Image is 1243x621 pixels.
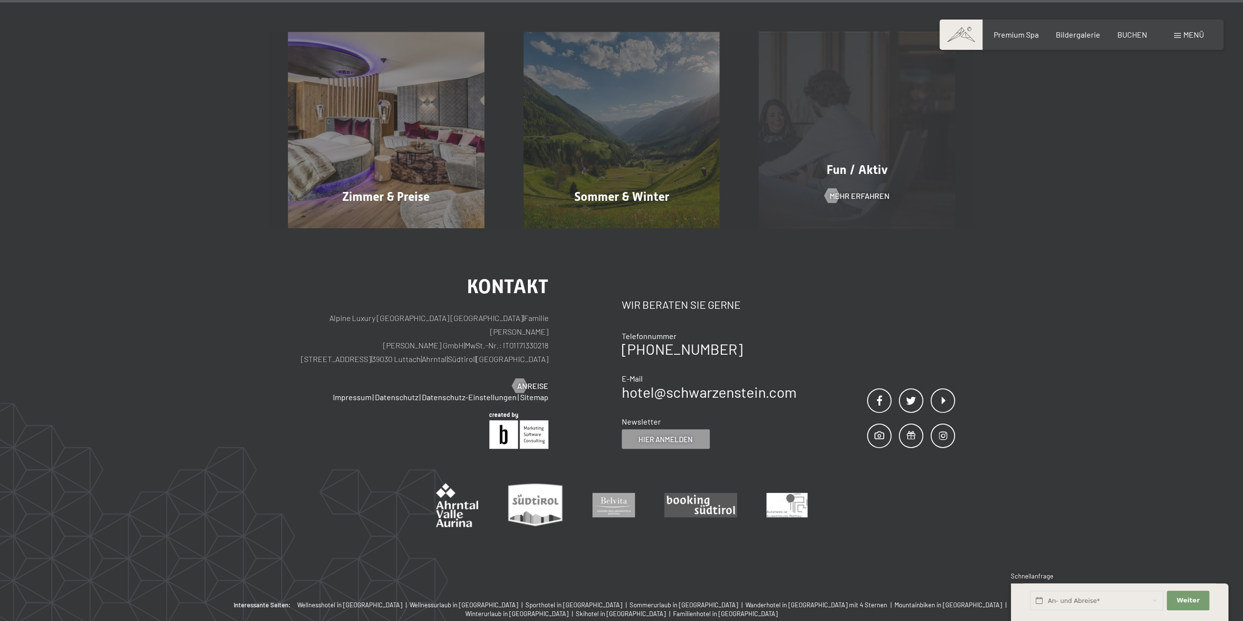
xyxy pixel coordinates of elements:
[739,32,975,229] a: Wellnesshotel Südtirol SCHWARZENSTEIN - Wellnessurlaub in den Alpen Fun / Aktiv Mehr erfahren
[297,600,410,609] a: Wellnesshotel in [GEOGRAPHIC_DATA] |
[829,191,890,201] span: Mehr erfahren
[622,417,661,426] span: Newsletter
[371,354,372,364] span: |
[622,331,676,341] span: Telefonnummer
[375,392,418,402] a: Datenschutz
[342,190,430,204] span: Zimmer & Preise
[422,392,517,402] a: Datenschutz-Einstellungen
[234,600,291,609] b: Interessante Seiten:
[288,311,548,366] p: Alpine Luxury [GEOGRAPHIC_DATA] [GEOGRAPHIC_DATA] Familie [PERSON_NAME] [PERSON_NAME] GmbH MwSt.-...
[404,601,410,609] span: |
[673,609,778,618] a: Familienhotel in [GEOGRAPHIC_DATA]
[421,354,422,364] span: |
[745,601,887,609] span: Wanderhotel in [GEOGRAPHIC_DATA] mit 4 Sternen
[504,32,740,229] a: Wellnesshotel Südtirol SCHWARZENSTEIN - Wellnessurlaub in den Alpen Sommer & Winter
[520,601,525,609] span: |
[673,610,778,618] span: Familienhotel in [GEOGRAPHIC_DATA]
[667,610,673,618] span: |
[638,434,693,445] span: Hier anmelden
[467,275,548,298] span: Kontakt
[745,600,894,609] a: Wanderhotel in [GEOGRAPHIC_DATA] mit 4 Sternen |
[372,392,374,402] span: |
[630,600,745,609] a: Sommerurlaub in [GEOGRAPHIC_DATA] |
[333,392,371,402] a: Impressum
[520,392,548,402] a: Sitemap
[576,609,673,618] a: Skihotel in [GEOGRAPHIC_DATA] |
[622,374,643,383] span: E-Mail
[464,341,465,350] span: |
[465,610,568,618] span: Winterurlaub in [GEOGRAPHIC_DATA]
[419,392,421,402] span: |
[475,354,476,364] span: |
[447,354,448,364] span: |
[297,601,402,609] span: Wellnesshotel in [GEOGRAPHIC_DATA]
[1011,572,1053,580] span: Schnellanfrage
[574,190,669,204] span: Sommer & Winter
[268,32,504,229] a: Wellnesshotel Südtirol SCHWARZENSTEIN - Wellnessurlaub in den Alpen Zimmer & Preise
[622,383,797,401] a: hotel@schwarzenstein.com
[1177,596,1199,605] span: Weiter
[630,601,738,609] span: Sommerurlaub in [GEOGRAPHIC_DATA]
[525,601,622,609] span: Sporthotel in [GEOGRAPHIC_DATA]
[889,601,894,609] span: |
[622,340,742,358] a: [PHONE_NUMBER]
[570,610,576,618] span: |
[576,610,666,618] span: Skihotel in [GEOGRAPHIC_DATA]
[410,601,518,609] span: Wellnessurlaub in [GEOGRAPHIC_DATA]
[827,163,888,177] span: Fun / Aktiv
[894,601,1002,609] span: Mountainbiken in [GEOGRAPHIC_DATA]
[410,600,525,609] a: Wellnessurlaub in [GEOGRAPHIC_DATA] |
[489,412,548,449] img: Brandnamic GmbH | Leading Hospitality Solutions
[512,381,548,391] a: Anreise
[465,609,576,618] a: Winterurlaub in [GEOGRAPHIC_DATA] |
[894,600,1009,609] a: Mountainbiken in [GEOGRAPHIC_DATA] |
[1167,591,1209,611] button: Weiter
[1183,30,1204,39] span: Menü
[624,601,630,609] span: |
[518,392,519,402] span: |
[517,381,548,391] span: Anreise
[740,601,745,609] span: |
[1056,30,1100,39] a: Bildergalerie
[993,30,1038,39] a: Premium Spa
[622,298,741,311] span: Wir beraten Sie gerne
[1117,30,1147,39] a: BUCHEN
[525,600,630,609] a: Sporthotel in [GEOGRAPHIC_DATA] |
[523,313,524,322] span: |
